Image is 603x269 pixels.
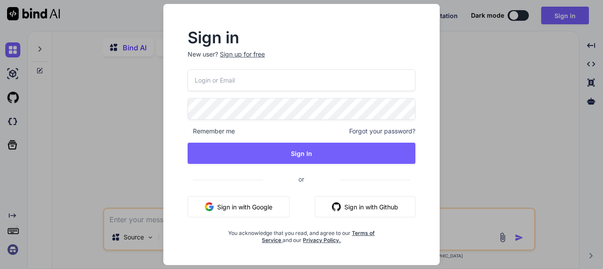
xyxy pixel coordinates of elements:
button: Sign in with Github [315,196,415,217]
input: Login or Email [188,69,415,91]
button: Sign In [188,143,415,164]
p: New user? [188,50,415,69]
img: google [205,202,214,211]
span: or [263,168,339,190]
div: You acknowledge that you read, and agree to our and our [226,224,377,244]
img: github [332,202,341,211]
div: Sign up for free [220,50,265,59]
span: Forgot your password? [349,127,415,136]
h2: Sign in [188,30,415,45]
span: Remember me [188,127,235,136]
a: Terms of Service [262,230,375,243]
a: Privacy Policy. [303,237,341,243]
button: Sign in with Google [188,196,290,217]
